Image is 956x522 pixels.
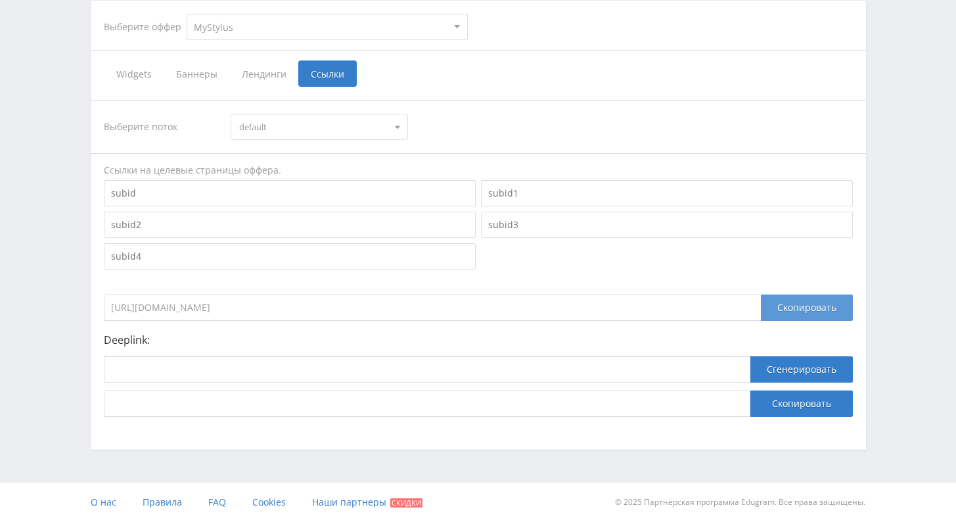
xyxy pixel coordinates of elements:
[208,496,226,508] span: FAQ
[252,483,286,522] a: Cookies
[484,483,865,522] div: © 2025 Партнёрская программа Edugram. Все права защищены.
[298,60,357,87] span: Ссылки
[481,212,853,238] input: subid3
[104,22,187,32] div: Выберите оффер
[229,60,298,87] span: Лендинги
[239,114,388,139] span: default
[312,483,422,522] a: Наши партнеры Скидки
[164,60,229,87] span: Баннеры
[104,180,476,206] input: subid
[104,164,853,177] div: Ссылки на целевые страницы оффера.
[750,356,853,383] button: Сгенерировать
[252,496,286,508] span: Cookies
[143,496,182,508] span: Правила
[390,498,422,508] span: Скидки
[91,496,116,508] span: О нас
[104,114,218,140] div: Выберите поток
[143,483,182,522] a: Правила
[91,483,116,522] a: О нас
[104,243,476,270] input: subid4
[104,334,853,346] p: Deeplink:
[312,496,386,508] span: Наши партнеры
[761,295,853,321] div: Скопировать
[104,212,476,238] input: subid2
[750,391,853,417] button: Скопировать
[104,60,164,87] span: Widgets
[481,180,853,206] input: subid1
[208,483,226,522] a: FAQ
